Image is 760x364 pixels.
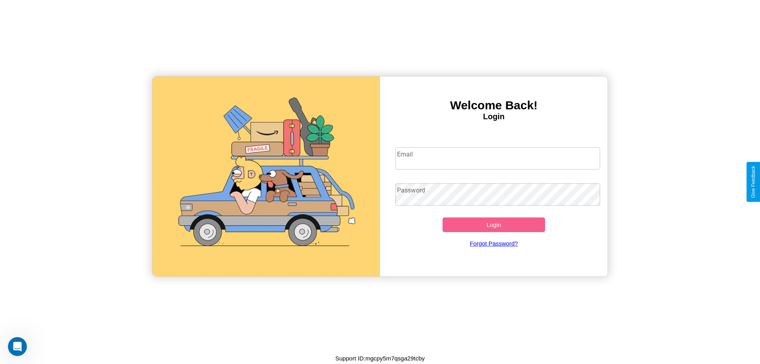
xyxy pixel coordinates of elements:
[380,112,608,121] h4: Login
[443,217,545,232] button: Login
[335,353,425,364] p: Support ID: mgcpy5m7qsga29tcby
[380,99,608,112] h3: Welcome Back!
[391,232,597,255] a: Forgot Password?
[8,337,27,356] iframe: Intercom live chat
[750,166,756,198] div: Give Feedback
[152,76,380,276] img: gif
